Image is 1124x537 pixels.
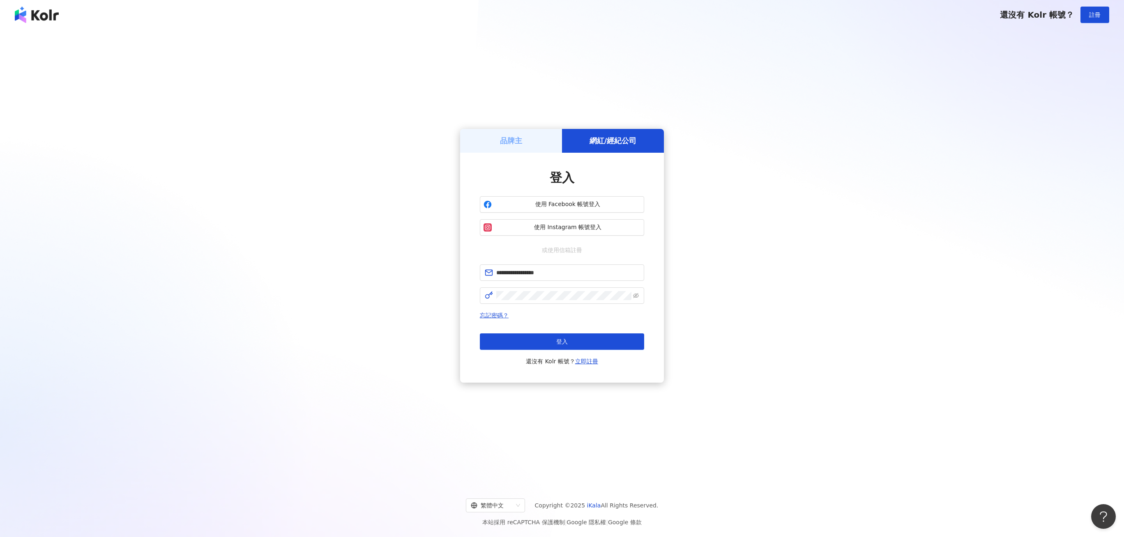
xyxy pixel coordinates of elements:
[565,519,567,526] span: |
[1000,10,1074,20] span: 還沒有 Kolr 帳號？
[500,135,522,146] h5: 品牌主
[1091,504,1116,529] iframe: Help Scout Beacon - Open
[480,196,644,213] button: 使用 Facebook 帳號登入
[1089,11,1101,18] span: 註冊
[606,519,608,526] span: |
[536,246,588,255] span: 或使用信箱註冊
[482,517,641,527] span: 本站採用 reCAPTCHA 保護機制
[495,200,640,209] span: 使用 Facebook 帳號登入
[590,135,637,146] h5: 網紅/經紀公司
[471,499,513,512] div: 繁體中文
[480,219,644,236] button: 使用 Instagram 帳號登入
[526,356,598,366] span: 還沒有 Kolr 帳號？
[550,170,574,185] span: 登入
[495,223,640,232] span: 使用 Instagram 帳號登入
[1080,7,1109,23] button: 註冊
[608,519,642,526] a: Google 條款
[480,312,509,319] a: 忘記密碼？
[480,333,644,350] button: 登入
[567,519,606,526] a: Google 隱私權
[15,7,59,23] img: logo
[535,500,659,510] span: Copyright © 2025 All Rights Reserved.
[556,338,568,345] span: 登入
[575,358,598,365] a: 立即註冊
[587,502,601,509] a: iKala
[633,293,639,298] span: eye-invisible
